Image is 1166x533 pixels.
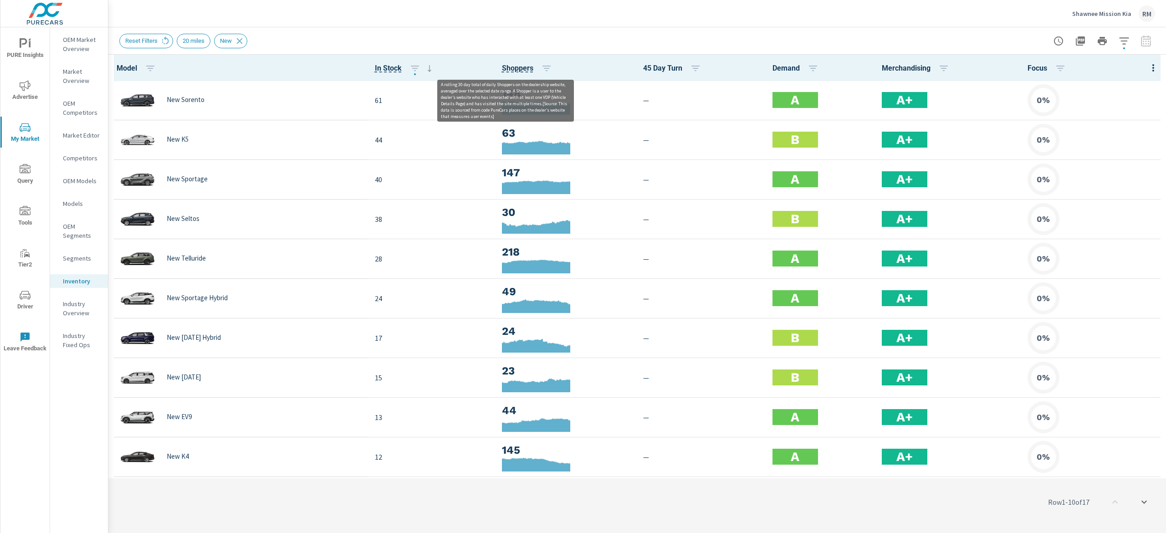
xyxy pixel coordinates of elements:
div: Reset Filters [119,34,173,48]
span: Demand [772,63,822,74]
p: OEM Competitors [63,99,101,117]
p: New K5 [167,135,189,143]
p: — [643,214,758,225]
p: New [DATE] [167,373,201,381]
h2: B [791,211,799,227]
h6: 0% [1037,452,1050,461]
div: OEM Competitors [50,97,108,119]
p: 17 [375,333,487,343]
h3: 148 [502,86,629,101]
p: 44 [375,134,487,145]
h3: 44 [502,403,629,418]
div: Inventory [50,274,108,288]
p: — [643,412,758,423]
h2: A+ [896,251,913,266]
div: OEM Market Overview [50,33,108,56]
h2: A [791,251,799,266]
p: Competitors [63,154,101,163]
h3: 63 [502,125,629,141]
div: Segments [50,251,108,265]
p: — [643,174,758,185]
span: Driver [3,290,47,312]
p: 28 [375,253,487,264]
p: — [643,451,758,462]
h2: A+ [896,92,913,108]
h6: 0% [1037,413,1050,422]
p: New EV9 [167,413,192,421]
div: Market Overview [50,65,108,87]
p: Market Editor [63,131,101,140]
p: 40 [375,174,487,185]
button: Apply Filters [1115,32,1133,50]
p: New Sportage Hybrid [167,294,228,302]
p: — [643,293,758,304]
h6: 0% [1037,373,1050,382]
span: Tools [3,206,47,228]
h3: 23 [502,363,629,379]
p: Segments [63,254,101,263]
img: glamour [119,87,156,114]
span: Shoppers [502,63,556,74]
h2: A+ [896,449,913,465]
h2: A+ [896,132,913,148]
p: Shawnee Mission Kia [1072,10,1131,18]
span: New [215,37,237,44]
p: 15 [375,372,487,383]
h6: 0% [1037,175,1050,184]
h2: A+ [896,409,913,425]
p: 12 [375,451,487,462]
span: Advertise [3,80,47,102]
span: Leave Feedback [3,332,47,354]
p: New Telluride [167,254,206,262]
span: In Stock [375,63,435,74]
img: glamour [119,324,156,352]
div: RM [1139,5,1155,22]
h3: 147 [502,165,629,180]
button: "Export Report to PDF" [1071,32,1089,50]
div: nav menu [0,27,50,363]
h6: 0% [1037,333,1050,343]
h6: 0% [1037,254,1050,263]
h2: A [791,290,799,306]
div: Industry Overview [50,297,108,320]
h2: A [791,171,799,187]
p: — [643,95,758,106]
h2: A [791,449,799,465]
button: Print Report [1093,32,1111,50]
div: OEM Segments [50,220,108,242]
h2: A [791,409,799,425]
p: 13 [375,412,487,423]
span: Model [117,63,159,74]
span: PURE Insights [3,38,47,61]
span: Focus [1028,63,1099,74]
span: Reset Filters [120,37,163,44]
h2: A+ [896,211,913,227]
span: Merchandising [882,63,953,74]
h2: A+ [896,171,913,187]
h2: B [791,330,799,346]
div: Market Editor [50,128,108,142]
h3: 30 [502,205,629,220]
p: Industry Overview [63,299,101,318]
img: glamour [119,126,156,154]
span: Shoppers [502,63,533,74]
p: New Seltos [167,215,199,223]
span: 45 Day Turn [643,63,705,74]
p: Market Overview [63,67,101,85]
img: glamour [119,404,156,431]
h2: A [791,92,799,108]
p: 38 [375,214,487,225]
span: My Market [3,122,47,144]
p: — [643,134,758,145]
p: New [DATE] Hybrid [167,333,221,342]
span: 20 miles [177,37,210,44]
h2: A+ [896,369,913,385]
img: glamour [119,205,156,233]
p: OEM Models [63,176,101,185]
p: OEM Market Overview [63,35,101,53]
p: Row 1 - 10 of 17 [1048,497,1089,507]
img: glamour [119,245,156,272]
p: New K4 [167,452,189,461]
p: — [643,253,758,264]
div: Models [50,197,108,210]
